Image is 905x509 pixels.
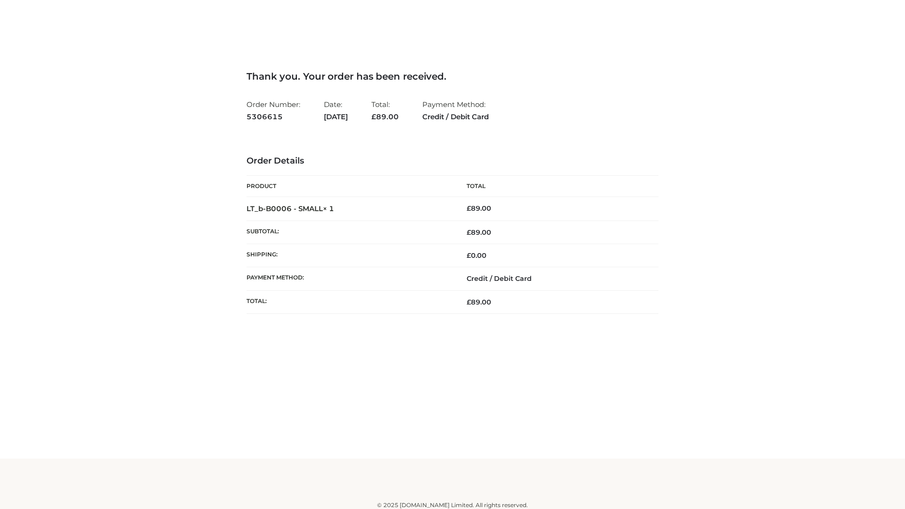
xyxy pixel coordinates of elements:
span: 89.00 [371,112,399,121]
li: Total: [371,96,399,125]
th: Payment method: [247,267,452,290]
bdi: 0.00 [467,251,486,260]
strong: LT_b-B0006 - SMALL [247,204,334,213]
th: Total: [247,290,452,313]
h3: Thank you. Your order has been received. [247,71,658,82]
strong: [DATE] [324,111,348,123]
span: £ [467,228,471,237]
span: £ [467,298,471,306]
li: Order Number: [247,96,300,125]
th: Total [452,176,658,197]
span: 89.00 [467,298,491,306]
th: Shipping: [247,244,452,267]
span: £ [467,204,471,213]
td: Credit / Debit Card [452,267,658,290]
th: Subtotal: [247,221,452,244]
h3: Order Details [247,156,658,166]
li: Payment Method: [422,96,489,125]
strong: × 1 [323,204,334,213]
th: Product [247,176,452,197]
bdi: 89.00 [467,204,491,213]
span: 89.00 [467,228,491,237]
span: £ [371,112,376,121]
li: Date: [324,96,348,125]
strong: 5306615 [247,111,300,123]
span: £ [467,251,471,260]
strong: Credit / Debit Card [422,111,489,123]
